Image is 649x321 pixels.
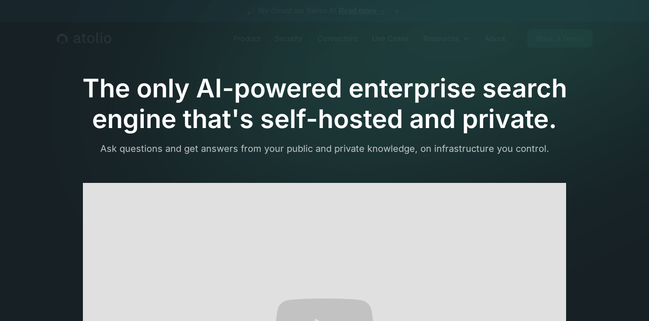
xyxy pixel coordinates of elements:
a: home [57,32,111,44]
div: Resources [416,29,477,48]
a: Use Cases [365,29,416,48]
span: 🎉 We closed our Series A! [247,5,386,16]
a: Book a Demo [527,29,593,48]
a: About [477,29,513,48]
a: Read more → [339,7,386,15]
a: Security [267,29,310,48]
button: × [392,6,403,16]
h1: The only AI-powered enterprise search engine that's self-hosted and private. [57,73,593,134]
p: Ask questions and get answers from your public and private knowledge, on infrastructure you control. [57,142,593,155]
a: Connectors [310,29,365,48]
div: Resources [423,33,459,44]
a: Product [226,29,267,48]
